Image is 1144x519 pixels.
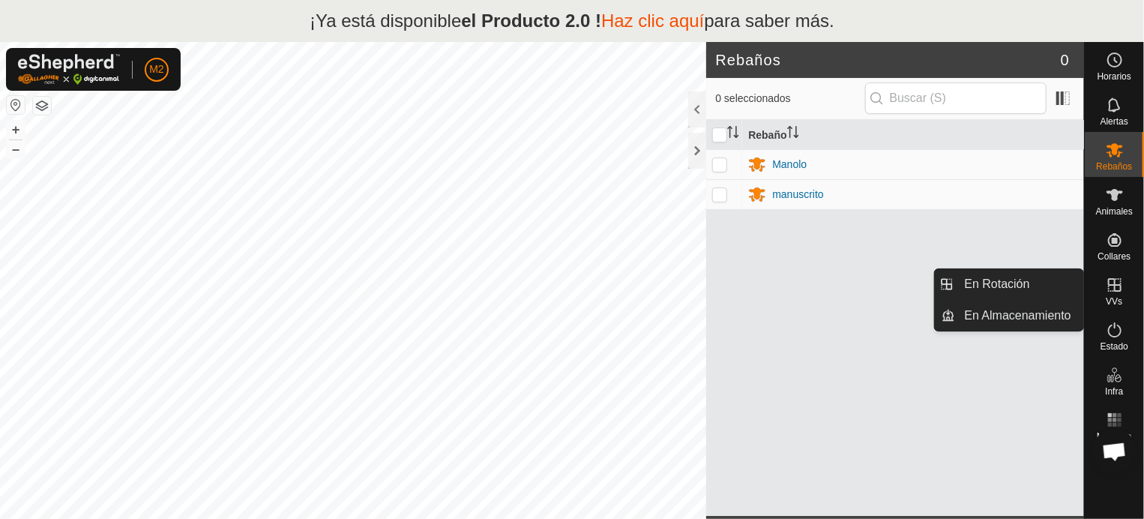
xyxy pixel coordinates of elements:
[748,129,786,141] font: Rebaño
[310,10,316,31] font: ¡
[787,128,799,140] p-sorticon: Activar para ordenar
[1101,341,1128,352] font: Estado
[149,63,163,75] font: M2
[7,96,25,114] button: Restablecer Mapa
[956,301,1084,331] a: En Almacenamiento
[1106,296,1122,307] font: VVs
[965,307,1071,325] span: En Almacenamiento
[12,121,20,137] font: +
[601,10,704,31] a: Haz clic aquí
[1098,251,1131,262] font: Collares
[461,10,601,31] font: el Producto 2.0 !
[965,275,1030,293] span: En Rotación
[935,269,1083,299] li: En Rotación
[715,52,781,68] font: Rebaños
[705,10,834,31] font: para saber más.
[727,128,739,140] p-sorticon: Activar para ordenar
[1092,429,1137,474] div: Chat abierto
[772,158,807,170] font: Manolo
[1098,71,1131,82] font: Horarios
[7,121,25,139] button: +
[33,97,51,115] button: Capas del Mapa
[935,301,1083,331] li: En Almacenamiento
[1105,386,1123,397] font: Infra
[772,188,823,200] font: manuscrito
[18,54,120,85] img: Logotipo de Gallagher
[316,10,461,31] font: Ya está disponible
[1061,52,1069,68] font: 0
[7,140,25,158] button: –
[865,82,1047,114] input: Buscar (S)
[12,141,19,157] font: –
[1101,116,1128,127] font: Alertas
[956,269,1084,299] a: En Rotación
[1096,206,1133,217] font: Animales
[1097,431,1132,451] font: Mapa de Calor
[1096,161,1132,172] font: Rebaños
[715,92,790,104] font: 0 seleccionados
